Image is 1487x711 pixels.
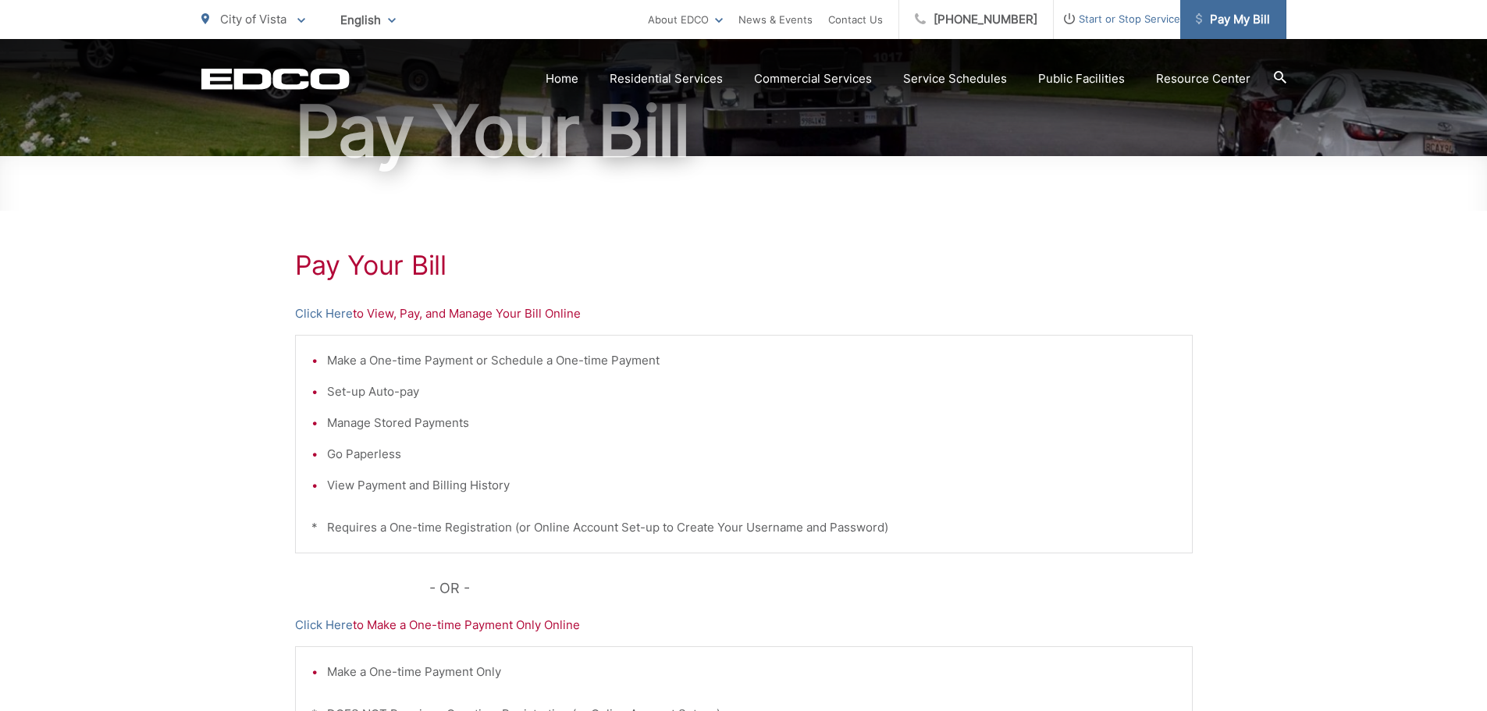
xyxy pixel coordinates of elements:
[327,414,1176,432] li: Manage Stored Payments
[1196,10,1270,29] span: Pay My Bill
[329,6,407,34] span: English
[828,10,883,29] a: Contact Us
[327,663,1176,681] li: Make a One-time Payment Only
[1038,69,1125,88] a: Public Facilities
[327,476,1176,495] li: View Payment and Billing History
[429,577,1193,600] p: - OR -
[201,92,1286,170] h1: Pay Your Bill
[295,250,1193,281] h1: Pay Your Bill
[648,10,723,29] a: About EDCO
[546,69,578,88] a: Home
[327,351,1176,370] li: Make a One-time Payment or Schedule a One-time Payment
[295,616,353,635] a: Click Here
[903,69,1007,88] a: Service Schedules
[295,304,353,323] a: Click Here
[754,69,872,88] a: Commercial Services
[295,616,1193,635] p: to Make a One-time Payment Only Online
[220,12,286,27] span: City of Vista
[738,10,813,29] a: News & Events
[327,382,1176,401] li: Set-up Auto-pay
[1156,69,1250,88] a: Resource Center
[295,304,1193,323] p: to View, Pay, and Manage Your Bill Online
[610,69,723,88] a: Residential Services
[311,518,1176,537] p: * Requires a One-time Registration (or Online Account Set-up to Create Your Username and Password)
[327,445,1176,464] li: Go Paperless
[201,68,350,90] a: EDCD logo. Return to the homepage.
